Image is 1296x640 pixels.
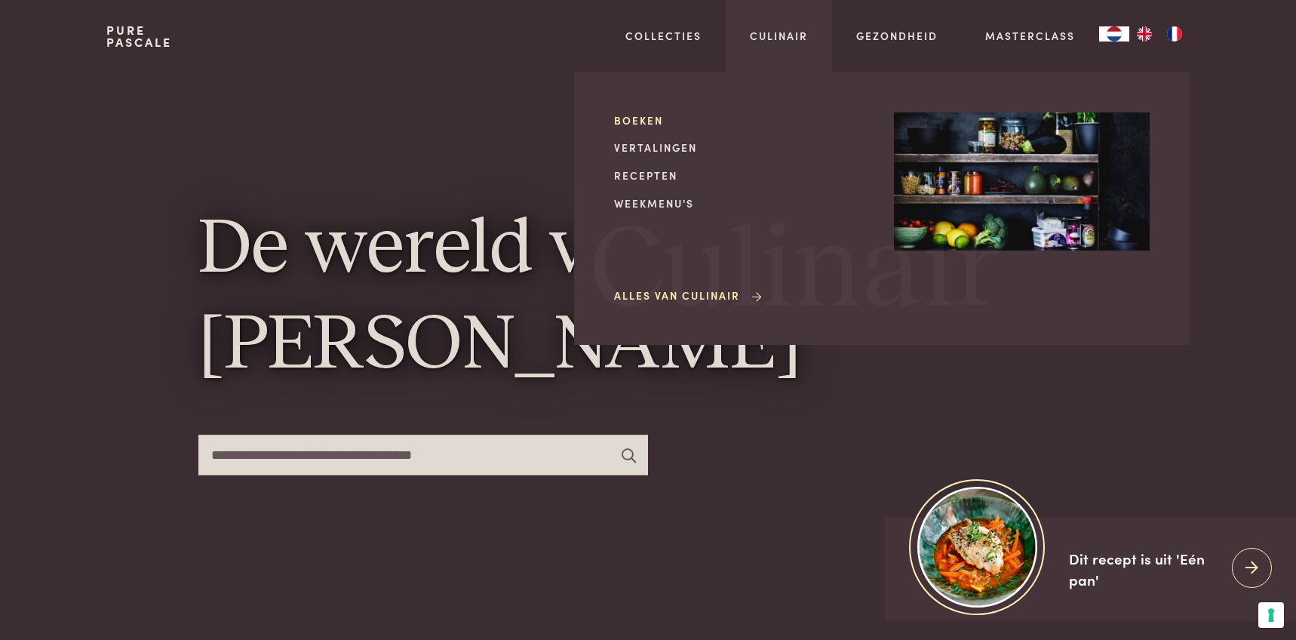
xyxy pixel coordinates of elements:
[614,112,870,128] a: Boeken
[1099,26,1129,42] div: Language
[856,28,938,44] a: Gezondheid
[1159,26,1190,42] a: FR
[1099,26,1129,42] a: NL
[1099,26,1190,42] aside: Language selected: Nederlands
[1069,548,1220,591] div: Dit recept is uit 'Eén pan'
[614,140,870,155] a: Vertalingen
[614,195,870,211] a: Weekmenu's
[985,28,1075,44] a: Masterclass
[885,518,1296,621] a: https://admin.purepascale.com/wp-content/uploads/2025/08/home_recept_link.jpg Dit recept is uit '...
[106,24,172,48] a: PurePascale
[1258,602,1284,628] button: Uw voorkeuren voor toestemming voor trackingtechnologieën
[894,112,1150,251] img: Culinair
[750,28,808,44] a: Culinair
[198,202,1098,395] h1: De wereld van [PERSON_NAME]
[614,168,870,183] a: Recepten
[1129,26,1190,42] ul: Language list
[625,28,702,44] a: Collecties
[1129,26,1159,42] a: EN
[590,214,1000,329] span: Culinair
[614,288,764,303] a: Alles van Culinair
[917,487,1037,607] img: https://admin.purepascale.com/wp-content/uploads/2025/08/home_recept_link.jpg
